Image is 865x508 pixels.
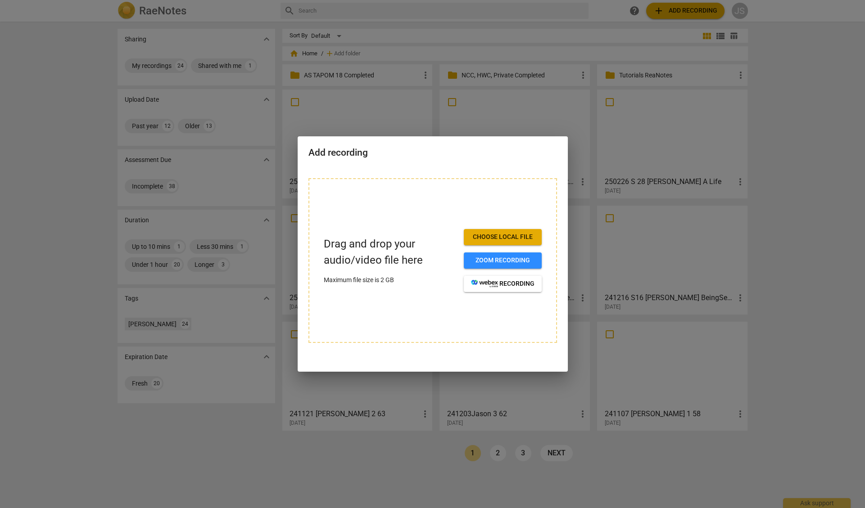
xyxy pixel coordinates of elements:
span: Choose local file [471,233,534,242]
button: Choose local file [464,229,542,245]
button: Zoom recording [464,252,542,269]
p: Drag and drop your audio/video file here [324,236,457,268]
button: recording [464,276,542,292]
p: Maximum file size is 2 GB [324,275,457,285]
span: Zoom recording [471,256,534,265]
h2: Add recording [308,147,557,158]
span: recording [471,279,534,288]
